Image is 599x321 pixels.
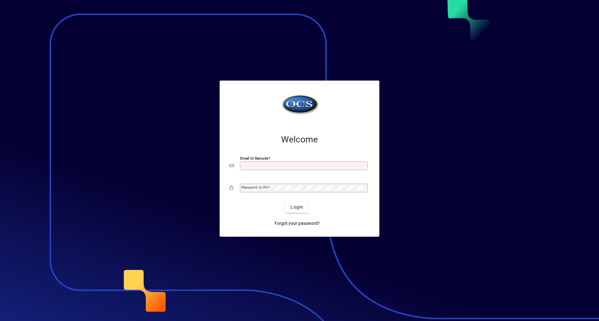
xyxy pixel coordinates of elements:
[272,218,322,229] a: Forgot your password?
[290,204,303,210] span: Login
[240,156,268,160] mat-label: Email or Barcode
[241,185,268,190] mat-label: Password or Pin
[230,134,369,145] h2: Welcome
[275,220,320,227] span: Forgot your password?
[285,202,308,213] button: Login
